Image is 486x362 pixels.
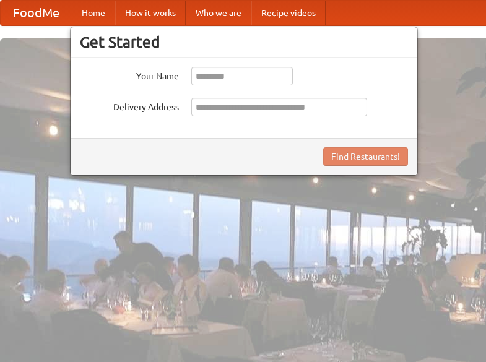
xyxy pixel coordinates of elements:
[323,147,408,166] button: Find Restaurants!
[115,1,186,25] a: How it works
[186,1,251,25] a: Who we are
[72,1,115,25] a: Home
[1,1,72,25] a: FoodMe
[251,1,326,25] a: Recipe videos
[80,98,179,113] label: Delivery Address
[80,67,179,82] label: Your Name
[80,33,408,51] h3: Get Started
